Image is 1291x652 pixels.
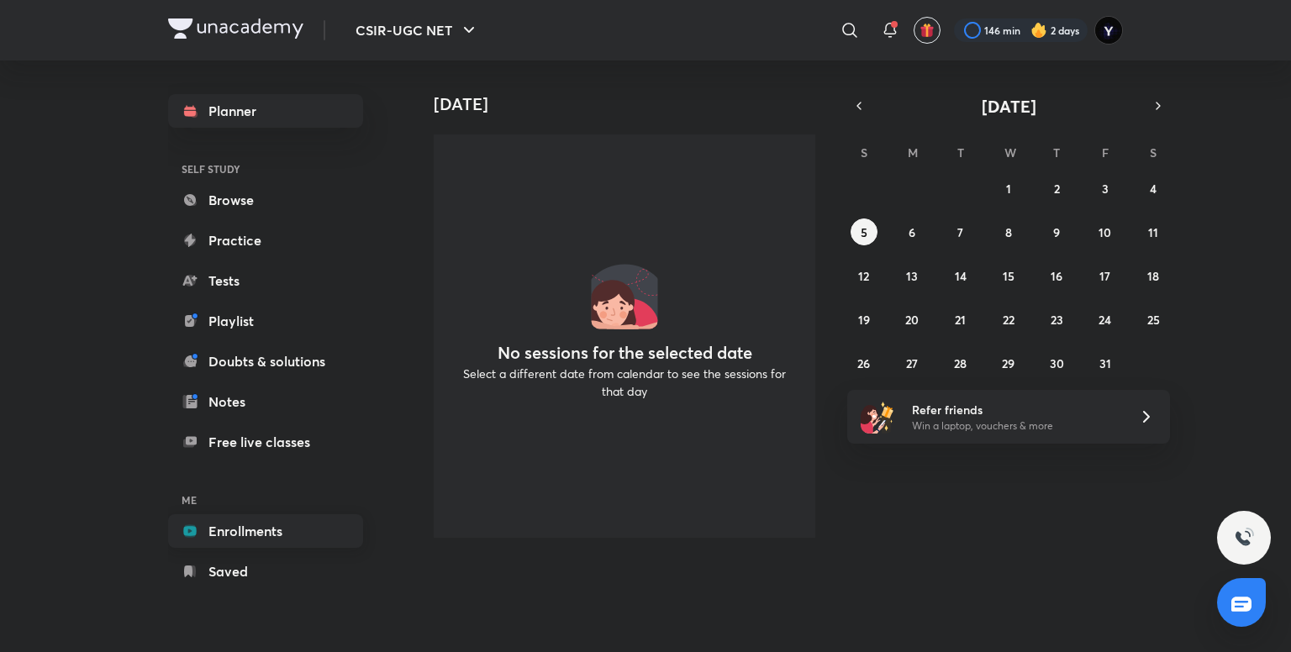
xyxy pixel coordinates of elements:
[898,306,925,333] button: October 20, 2025
[1150,145,1157,160] abbr: Saturday
[1043,350,1070,376] button: October 30, 2025
[168,385,363,418] a: Notes
[957,224,963,240] abbr: October 7, 2025
[920,23,935,38] img: avatar
[851,306,877,333] button: October 19, 2025
[1092,218,1119,245] button: October 10, 2025
[858,312,870,328] abbr: October 19, 2025
[591,262,658,329] img: No events
[1099,268,1110,284] abbr: October 17, 2025
[851,218,877,245] button: October 5, 2025
[1043,218,1070,245] button: October 9, 2025
[1051,312,1063,328] abbr: October 23, 2025
[1002,355,1014,371] abbr: October 29, 2025
[168,425,363,459] a: Free live classes
[995,350,1022,376] button: October 29, 2025
[947,306,974,333] button: October 21, 2025
[1092,306,1119,333] button: October 24, 2025
[1053,145,1060,160] abbr: Thursday
[1004,145,1016,160] abbr: Wednesday
[1148,224,1158,240] abbr: October 11, 2025
[982,95,1036,118] span: [DATE]
[1043,306,1070,333] button: October 23, 2025
[947,218,974,245] button: October 7, 2025
[1099,355,1111,371] abbr: October 31, 2025
[954,355,967,371] abbr: October 28, 2025
[1043,175,1070,202] button: October 2, 2025
[995,306,1022,333] button: October 22, 2025
[1092,175,1119,202] button: October 3, 2025
[861,145,867,160] abbr: Sunday
[168,555,363,588] a: Saved
[1053,224,1060,240] abbr: October 9, 2025
[955,312,966,328] abbr: October 21, 2025
[1043,262,1070,289] button: October 16, 2025
[1147,312,1160,328] abbr: October 25, 2025
[168,264,363,297] a: Tests
[168,183,363,217] a: Browse
[1140,218,1167,245] button: October 11, 2025
[168,304,363,338] a: Playlist
[1150,181,1157,197] abbr: October 4, 2025
[168,344,363,378] a: Doubts & solutions
[168,486,363,514] h6: ME
[861,224,867,240] abbr: October 5, 2025
[957,145,964,160] abbr: Tuesday
[908,145,918,160] abbr: Monday
[1099,224,1111,240] abbr: October 10, 2025
[995,218,1022,245] button: October 8, 2025
[1005,224,1012,240] abbr: October 8, 2025
[1030,22,1047,39] img: streak
[955,268,967,284] abbr: October 14, 2025
[1003,312,1014,328] abbr: October 22, 2025
[857,355,870,371] abbr: October 26, 2025
[858,268,869,284] abbr: October 12, 2025
[168,18,303,43] a: Company Logo
[1094,16,1123,45] img: Yedhukrishna Nambiar
[912,418,1119,434] p: Win a laptop, vouchers & more
[912,401,1119,418] h6: Refer friends
[914,17,941,44] button: avatar
[898,218,925,245] button: October 6, 2025
[434,94,829,114] h4: [DATE]
[898,262,925,289] button: October 13, 2025
[1006,181,1011,197] abbr: October 1, 2025
[345,13,489,47] button: CSIR-UGC NET
[909,224,915,240] abbr: October 6, 2025
[861,400,894,434] img: referral
[905,312,919,328] abbr: October 20, 2025
[1234,528,1254,548] img: ttu
[1050,355,1064,371] abbr: October 30, 2025
[1092,262,1119,289] button: October 17, 2025
[1140,175,1167,202] button: October 4, 2025
[1147,268,1159,284] abbr: October 18, 2025
[454,365,795,400] p: Select a different date from calendar to see the sessions for that day
[947,262,974,289] button: October 14, 2025
[906,268,918,284] abbr: October 13, 2025
[995,262,1022,289] button: October 15, 2025
[1099,312,1111,328] abbr: October 24, 2025
[498,343,752,363] h4: No sessions for the selected date
[906,355,918,371] abbr: October 27, 2025
[168,155,363,183] h6: SELF STUDY
[1140,262,1167,289] button: October 18, 2025
[1102,181,1109,197] abbr: October 3, 2025
[947,350,974,376] button: October 28, 2025
[1102,145,1109,160] abbr: Friday
[168,514,363,548] a: Enrollments
[1051,268,1062,284] abbr: October 16, 2025
[851,350,877,376] button: October 26, 2025
[851,262,877,289] button: October 12, 2025
[871,94,1146,118] button: [DATE]
[168,18,303,39] img: Company Logo
[1092,350,1119,376] button: October 31, 2025
[1140,306,1167,333] button: October 25, 2025
[168,94,363,128] a: Planner
[995,175,1022,202] button: October 1, 2025
[1054,181,1060,197] abbr: October 2, 2025
[898,350,925,376] button: October 27, 2025
[168,223,363,257] a: Practice
[1003,268,1014,284] abbr: October 15, 2025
